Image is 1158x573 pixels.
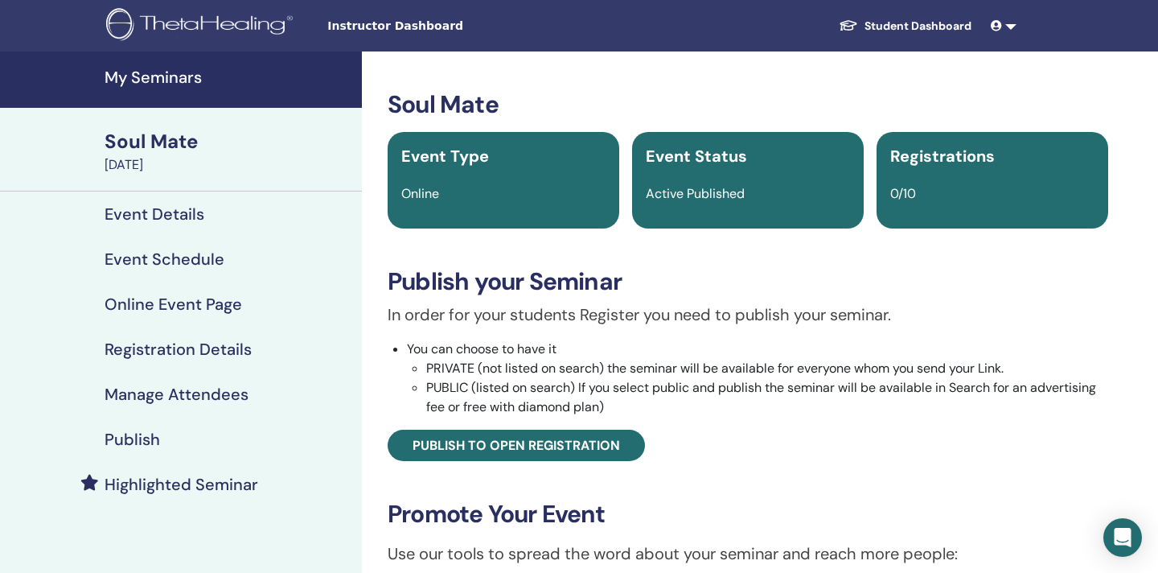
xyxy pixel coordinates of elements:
[105,249,224,269] h4: Event Schedule
[388,542,1108,566] p: Use our tools to spread the word about your seminar and reach more people:
[401,146,489,167] span: Event Type
[839,19,858,32] img: graduation-cap-white.svg
[105,430,160,449] h4: Publish
[105,385,248,404] h4: Manage Attendees
[426,359,1108,378] li: PRIVATE (not listed on search) the seminar will be available for everyone whom you send your Link.
[413,437,620,454] span: Publish to open registration
[327,18,569,35] span: Instructor Dashboard
[105,475,258,494] h4: Highlighted Seminar
[105,128,352,155] div: Soul Mate
[401,185,439,202] span: Online
[95,128,362,175] a: Soul Mate[DATE]
[407,340,1108,417] li: You can choose to have it
[105,295,242,314] h4: Online Event Page
[646,185,745,202] span: Active Published
[105,155,352,175] div: [DATE]
[388,500,1108,529] h3: Promote Your Event
[1103,518,1142,557] div: Open Intercom Messenger
[426,378,1108,417] li: PUBLIC (listed on search) If you select public and publish the seminar will be available in Searc...
[105,68,352,87] h4: My Seminars
[388,90,1108,119] h3: Soul Mate
[890,146,995,167] span: Registrations
[646,146,747,167] span: Event Status
[388,430,645,461] a: Publish to open registration
[826,11,984,41] a: Student Dashboard
[890,185,916,202] span: 0/10
[106,8,298,44] img: logo.png
[105,340,252,359] h4: Registration Details
[105,204,204,224] h4: Event Details
[388,267,1108,296] h3: Publish your Seminar
[388,303,1108,327] p: In order for your students Register you need to publish your seminar.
